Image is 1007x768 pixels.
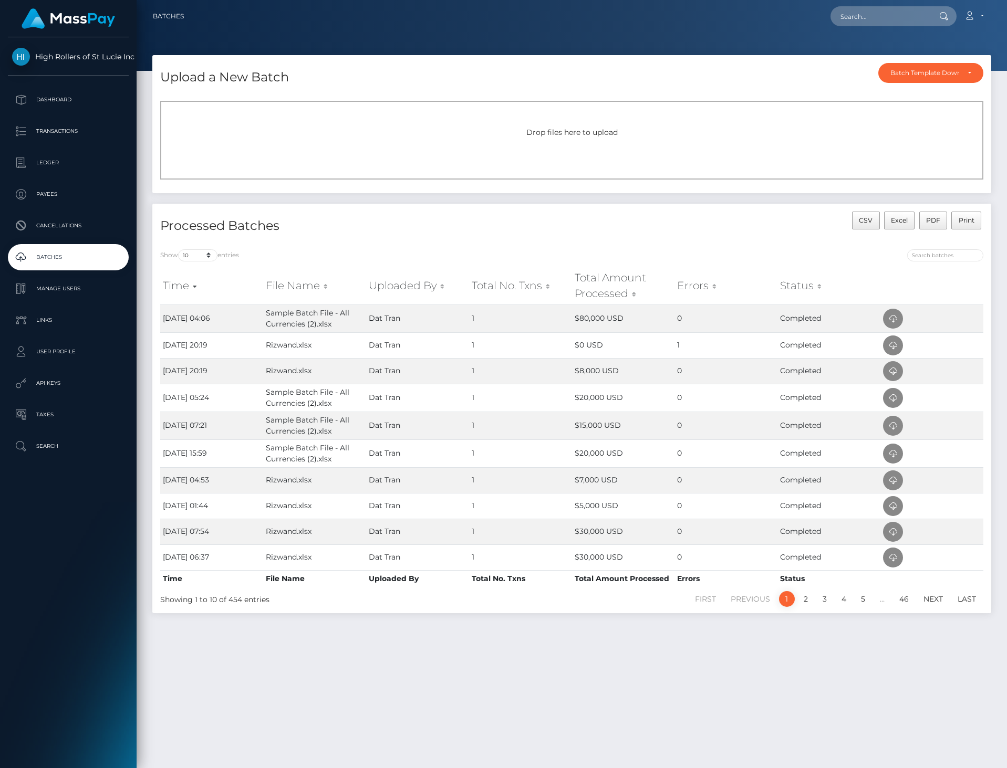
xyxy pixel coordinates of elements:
[777,267,880,304] th: Status: activate to sort column ascending
[160,439,263,467] td: [DATE] 15:59
[469,384,572,412] td: 1
[160,519,263,544] td: [DATE] 07:54
[8,276,129,302] a: Manage Users
[160,544,263,570] td: [DATE] 06:37
[178,249,217,261] select: Showentries
[263,467,366,493] td: Rizwand.xlsx
[12,344,124,360] p: User Profile
[469,544,572,570] td: 1
[8,339,129,365] a: User Profile
[366,467,469,493] td: Dat Tran
[160,68,289,87] h4: Upload a New Batch
[12,407,124,423] p: Taxes
[469,304,572,332] td: 1
[12,218,124,234] p: Cancellations
[263,439,366,467] td: Sample Batch File - All Currencies (2).xlsx
[8,244,129,270] a: Batches
[469,467,572,493] td: 1
[153,5,184,27] a: Batches
[572,332,675,358] td: $0 USD
[469,332,572,358] td: 1
[777,467,880,493] td: Completed
[798,591,814,607] a: 2
[674,358,777,384] td: 0
[836,591,852,607] a: 4
[8,307,129,333] a: Links
[572,493,675,519] td: $5,000 USD
[855,591,871,607] a: 5
[12,375,124,391] p: API Keys
[852,212,880,229] button: CSV
[160,590,494,605] div: Showing 1 to 10 of 454 entries
[12,48,30,66] img: High Rollers of St Lucie Inc
[263,570,366,587] th: File Name
[884,212,915,229] button: Excel
[8,213,129,239] a: Cancellations
[674,267,777,304] th: Errors: activate to sort column ascending
[777,493,880,519] td: Completed
[952,591,982,607] a: Last
[830,6,929,26] input: Search...
[777,439,880,467] td: Completed
[572,412,675,439] td: $15,000 USD
[263,519,366,544] td: Rizwand.xlsx
[160,493,263,519] td: [DATE] 01:44
[674,384,777,412] td: 0
[8,118,129,144] a: Transactions
[263,304,366,332] td: Sample Batch File - All Currencies (2).xlsx
[366,304,469,332] td: Dat Tran
[674,439,777,467] td: 0
[572,439,675,467] td: $20,000 USD
[160,217,564,235] h4: Processed Batches
[366,519,469,544] td: Dat Tran
[160,467,263,493] td: [DATE] 04:53
[160,332,263,358] td: [DATE] 20:19
[779,591,795,607] a: 1
[12,438,124,454] p: Search
[674,519,777,544] td: 0
[572,544,675,570] td: $30,000 USD
[12,186,124,202] p: Payees
[160,267,263,304] th: Time: activate to sort column ascending
[263,267,366,304] th: File Name: activate to sort column ascending
[12,123,124,139] p: Transactions
[894,591,915,607] a: 46
[572,570,675,587] th: Total Amount Processed
[572,267,675,304] th: Total Amount Processed: activate to sort column ascending
[674,544,777,570] td: 0
[572,519,675,544] td: $30,000 USD
[8,52,129,61] span: High Rollers of St Lucie Inc
[919,212,948,229] button: PDF
[263,493,366,519] td: Rizwand.xlsx
[160,384,263,412] td: [DATE] 05:24
[366,439,469,467] td: Dat Tran
[777,519,880,544] td: Completed
[160,412,263,439] td: [DATE] 07:21
[572,384,675,412] td: $20,000 USD
[777,544,880,570] td: Completed
[469,267,572,304] th: Total No. Txns: activate to sort column ascending
[366,384,469,412] td: Dat Tran
[817,591,833,607] a: 3
[951,212,981,229] button: Print
[777,412,880,439] td: Completed
[263,358,366,384] td: Rizwand.xlsx
[366,412,469,439] td: Dat Tran
[674,412,777,439] td: 0
[891,216,908,224] span: Excel
[674,332,777,358] td: 1
[777,304,880,332] td: Completed
[263,332,366,358] td: Rizwand.xlsx
[12,281,124,297] p: Manage Users
[366,267,469,304] th: Uploaded By: activate to sort column ascending
[160,304,263,332] td: [DATE] 04:06
[8,370,129,396] a: API Keys
[366,493,469,519] td: Dat Tran
[366,358,469,384] td: Dat Tran
[674,493,777,519] td: 0
[878,63,983,83] button: Batch Template Download
[12,155,124,171] p: Ledger
[263,544,366,570] td: Rizwand.xlsx
[160,249,239,261] label: Show entries
[572,358,675,384] td: $8,000 USD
